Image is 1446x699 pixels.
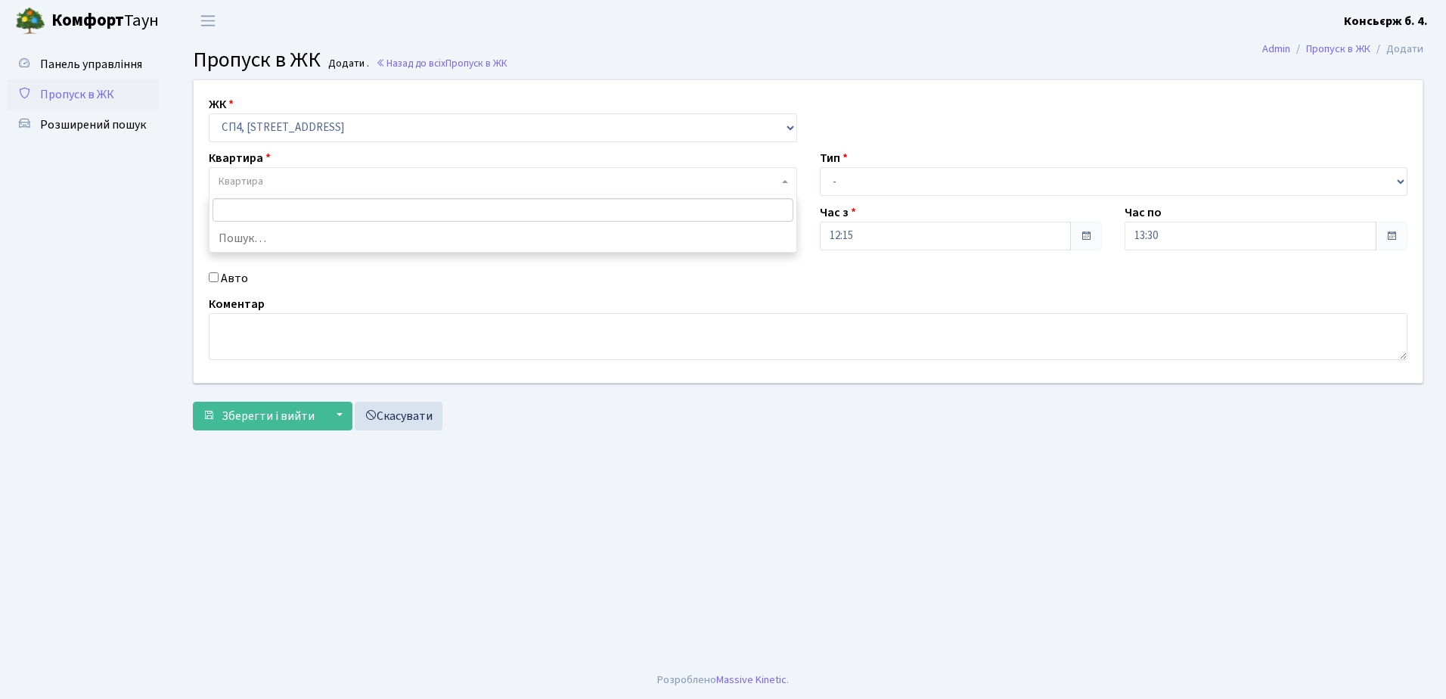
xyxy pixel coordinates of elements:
div: Розроблено . [657,672,789,688]
label: ЖК [209,95,234,113]
small: Додати . [325,57,369,70]
span: Пропуск в ЖК [193,45,321,75]
img: logo.png [15,6,45,36]
span: Розширений пошук [40,116,146,133]
span: Таун [51,8,159,34]
label: Квартира [209,149,271,167]
button: Зберегти і вийти [193,402,324,430]
label: Час по [1125,203,1162,222]
span: Панель управління [40,56,142,73]
a: Massive Kinetic [716,672,787,688]
b: Комфорт [51,8,124,33]
b: Консьєрж б. 4. [1344,13,1428,30]
button: Переключити навігацію [189,8,227,33]
label: Час з [820,203,856,222]
a: Admin [1262,41,1290,57]
a: Розширений пошук [8,110,159,140]
a: Пропуск в ЖК [8,79,159,110]
label: Коментар [209,295,265,313]
a: Назад до всіхПропуск в ЖК [376,56,507,70]
a: Панель управління [8,49,159,79]
a: Пропуск в ЖК [1306,41,1370,57]
nav: breadcrumb [1240,33,1446,65]
span: Зберегти і вийти [222,408,315,424]
span: Пропуск в ЖК [40,86,114,103]
a: Скасувати [355,402,442,430]
li: Пошук… [209,225,796,252]
label: Авто [221,269,248,287]
span: Квартира [219,174,263,189]
a: Консьєрж б. 4. [1344,12,1428,30]
li: Додати [1370,41,1423,57]
label: Тип [820,149,848,167]
span: Пропуск в ЖК [445,56,507,70]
